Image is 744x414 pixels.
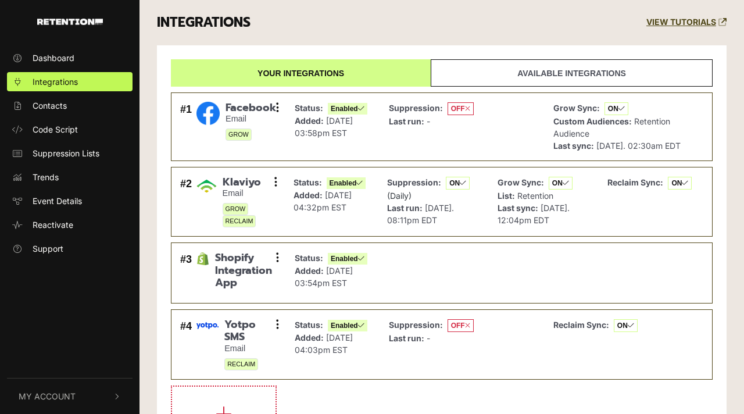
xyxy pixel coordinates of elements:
small: Email [224,344,277,354]
span: Dashboard [33,52,74,64]
img: Klaviyo [196,176,217,197]
strong: Added: [294,190,323,200]
strong: Suppression: [389,320,443,330]
strong: Grow Sync: [498,177,544,187]
span: [DATE] 04:03pm EST [295,333,353,355]
div: #2 [180,176,192,227]
strong: Status: [295,253,323,263]
small: Email [223,188,276,198]
span: Klaviyo [223,176,276,189]
a: Integrations [7,72,133,91]
span: Support [33,242,63,255]
strong: Suppression: [387,177,441,187]
strong: Grow Sync: [553,103,600,113]
small: Email [226,114,276,124]
strong: Status: [294,177,322,187]
a: VIEW TUTORIALS [646,17,727,27]
div: #1 [180,102,192,152]
span: Enabled [327,177,366,189]
strong: Last sync: [498,203,538,213]
span: Contacts [33,99,67,112]
span: - [427,116,430,126]
strong: Added: [295,266,324,276]
span: [DATE] 03:58pm EST [295,116,353,138]
span: [DATE]. 08:11pm EDT [387,203,454,225]
strong: Last run: [387,203,423,213]
span: GROW [223,203,249,215]
span: ON [446,177,470,190]
span: Enabled [328,320,367,331]
span: GROW [226,129,252,141]
span: Integrations [33,76,78,88]
span: Shopify Integration App [215,252,277,290]
strong: Custom Audiences: [553,116,632,126]
span: Facebook [226,102,276,115]
span: Suppression Lists [33,147,99,159]
strong: Status: [295,103,323,113]
a: Code Script [7,120,133,139]
a: Event Details [7,191,133,210]
span: Trends [33,171,59,183]
span: ON [604,102,628,115]
a: Trends [7,167,133,187]
span: ON [549,177,573,190]
strong: Last run: [389,116,424,126]
span: ON [668,177,692,190]
span: RECLAIM [223,215,256,227]
span: [DATE]. 12:04pm EDT [498,203,570,225]
span: (Daily) [387,191,412,201]
img: Shopify Integration App [196,252,209,265]
img: Facebook [196,102,220,125]
span: [DATE]. 02:30am EDT [596,141,681,151]
div: #4 [180,319,192,370]
span: Enabled [328,103,367,115]
span: Event Details [33,195,82,207]
span: My Account [19,390,76,402]
h3: INTEGRATIONS [157,15,251,31]
span: OFF [448,319,474,332]
a: Suppression Lists [7,144,133,163]
img: Yotpo SMS [196,320,219,330]
span: - [427,333,430,343]
span: OFF [448,102,474,115]
a: Reactivate [7,215,133,234]
span: Reactivate [33,219,73,231]
span: Yotpo SMS [224,319,277,344]
a: Support [7,239,133,258]
span: ON [614,319,638,332]
span: Code Script [33,123,78,135]
a: Dashboard [7,48,133,67]
span: Retention [517,191,553,201]
span: [DATE] 04:32pm EST [294,190,352,212]
strong: Reclaim Sync: [553,320,609,330]
img: Retention.com [37,19,103,25]
strong: Added: [295,116,324,126]
strong: Last sync: [553,141,594,151]
span: Enabled [328,253,367,265]
strong: List: [498,191,515,201]
div: #3 [180,252,192,294]
a: Available integrations [431,59,713,87]
span: Retention Audience [553,116,670,138]
strong: Suppression: [389,103,443,113]
a: Contacts [7,96,133,115]
span: RECLAIM [224,358,258,370]
a: Your integrations [171,59,431,87]
strong: Last run: [389,333,424,343]
button: My Account [7,379,133,414]
strong: Reclaim Sync: [607,177,663,187]
strong: Status: [295,320,323,330]
strong: Added: [295,333,324,342]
